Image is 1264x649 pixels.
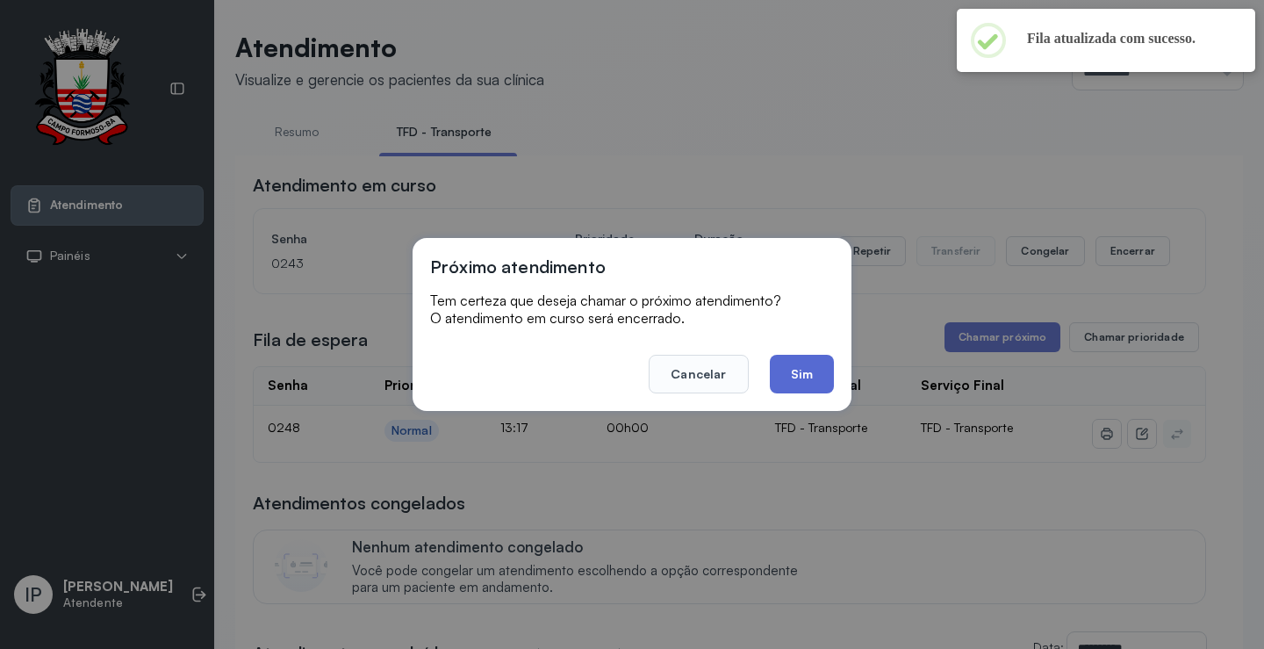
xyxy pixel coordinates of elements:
p: Tem certeza que deseja chamar o próximo atendimento? [430,292,834,309]
button: Sim [770,355,834,393]
h2: Fila atualizada com sucesso. [1027,30,1227,47]
button: Cancelar [649,355,748,393]
p: O atendimento em curso será encerrado. [430,309,834,327]
h3: Próximo atendimento [430,256,606,278]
